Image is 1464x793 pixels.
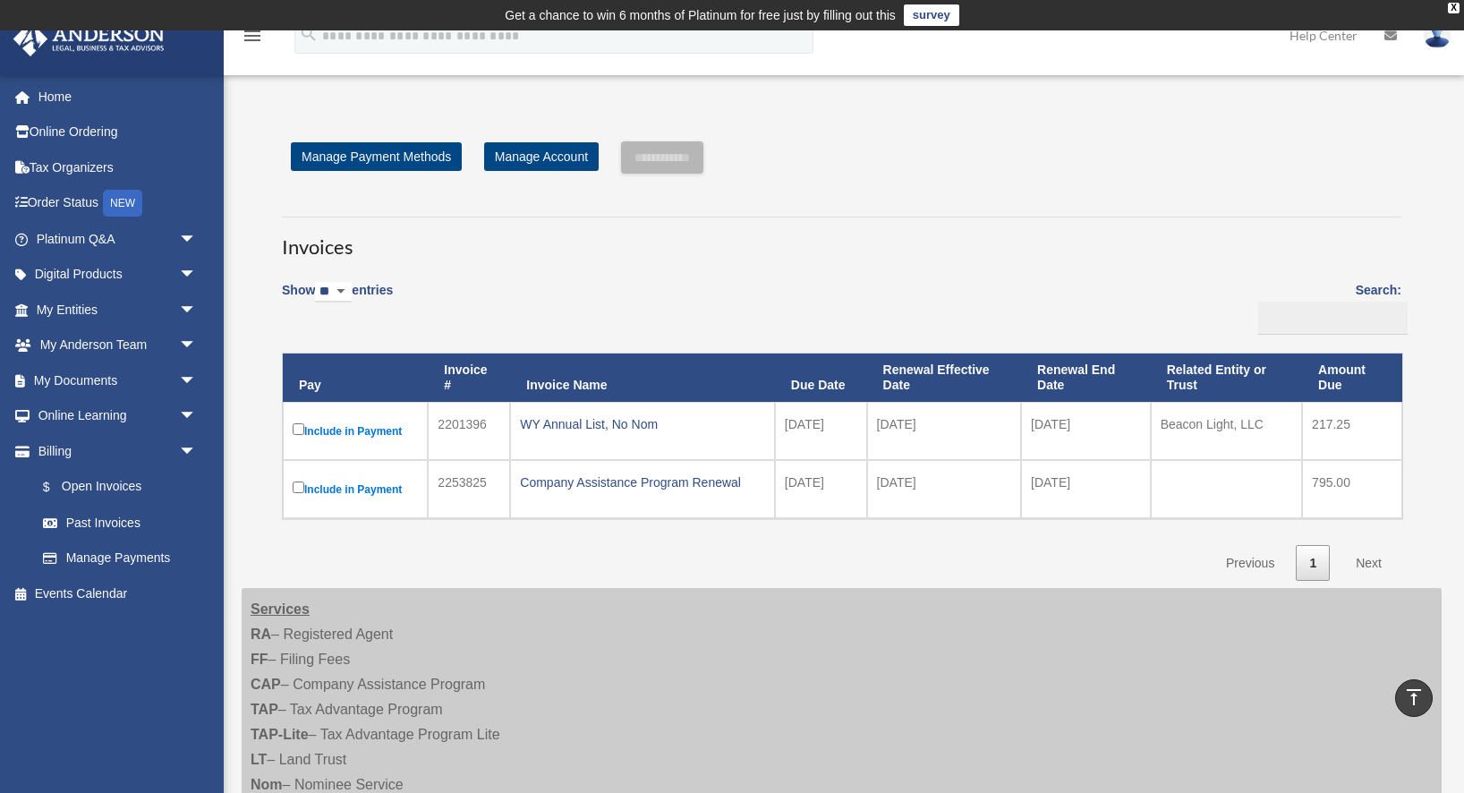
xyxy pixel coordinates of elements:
a: Next [1342,545,1395,582]
td: 2253825 [428,460,510,518]
div: Get a chance to win 6 months of Platinum for free just by filling out this [505,4,896,26]
span: arrow_drop_down [179,433,215,470]
a: Billingarrow_drop_down [13,433,215,469]
a: 1 [1296,545,1330,582]
i: vertical_align_top [1403,686,1425,708]
a: My Entitiesarrow_drop_down [13,292,224,328]
td: [DATE] [867,460,1021,518]
a: Previous [1213,545,1288,582]
td: 2201396 [428,402,510,460]
input: Include in Payment [293,423,304,435]
strong: FF [251,652,268,667]
div: WY Annual List, No Nom [520,412,765,437]
label: Search: [1252,279,1401,335]
a: Order StatusNEW [13,185,224,222]
strong: TAP [251,702,278,717]
td: [DATE] [1021,402,1151,460]
strong: RA [251,627,271,642]
a: Digital Productsarrow_drop_down [13,257,224,293]
a: My Documentsarrow_drop_down [13,362,224,398]
a: Home [13,79,224,115]
label: Include in Payment [293,478,418,500]
a: My Anderson Teamarrow_drop_down [13,328,224,363]
div: Company Assistance Program Renewal [520,470,765,495]
span: arrow_drop_down [179,362,215,399]
a: Online Ordering [13,115,224,150]
td: [DATE] [867,402,1021,460]
a: Online Learningarrow_drop_down [13,398,224,434]
th: Pay: activate to sort column descending [283,354,428,402]
select: Showentries [315,282,352,303]
label: Include in Payment [293,420,418,442]
span: arrow_drop_down [179,292,215,328]
th: Related Entity or Trust: activate to sort column ascending [1151,354,1302,402]
strong: LT [251,752,267,767]
input: Include in Payment [293,482,304,493]
a: Events Calendar [13,576,224,611]
th: Invoice #: activate to sort column ascending [428,354,510,402]
a: vertical_align_top [1395,679,1433,717]
a: Platinum Q&Aarrow_drop_down [13,221,224,257]
strong: Nom [251,777,283,792]
a: Manage Account [484,142,599,171]
span: arrow_drop_down [179,328,215,364]
th: Invoice Name: activate to sort column ascending [510,354,775,402]
span: $ [53,476,62,499]
img: User Pic [1424,22,1451,48]
td: Beacon Light, LLC [1151,402,1302,460]
span: arrow_drop_down [179,398,215,435]
a: Past Invoices [25,505,215,541]
div: NEW [103,190,142,217]
h3: Invoices [282,217,1401,261]
a: survey [904,4,959,26]
a: menu [242,31,263,47]
td: 217.25 [1302,402,1402,460]
img: Anderson Advisors Platinum Portal [8,21,170,56]
th: Due Date: activate to sort column ascending [775,354,867,402]
input: Search: [1258,302,1408,336]
td: [DATE] [1021,460,1151,518]
a: Manage Payment Methods [291,142,462,171]
label: Show entries [282,279,393,320]
th: Renewal End Date: activate to sort column ascending [1021,354,1151,402]
td: 795.00 [1302,460,1402,518]
td: [DATE] [775,460,867,518]
a: $Open Invoices [25,469,206,506]
th: Renewal Effective Date: activate to sort column ascending [867,354,1021,402]
strong: Services [251,601,310,617]
strong: CAP [251,677,281,692]
td: [DATE] [775,402,867,460]
i: menu [242,25,263,47]
a: Tax Organizers [13,149,224,185]
div: close [1448,3,1460,13]
i: search [299,24,319,44]
span: arrow_drop_down [179,221,215,258]
span: arrow_drop_down [179,257,215,294]
th: Amount Due: activate to sort column ascending [1302,354,1402,402]
strong: TAP-Lite [251,727,309,742]
a: Manage Payments [25,541,215,576]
